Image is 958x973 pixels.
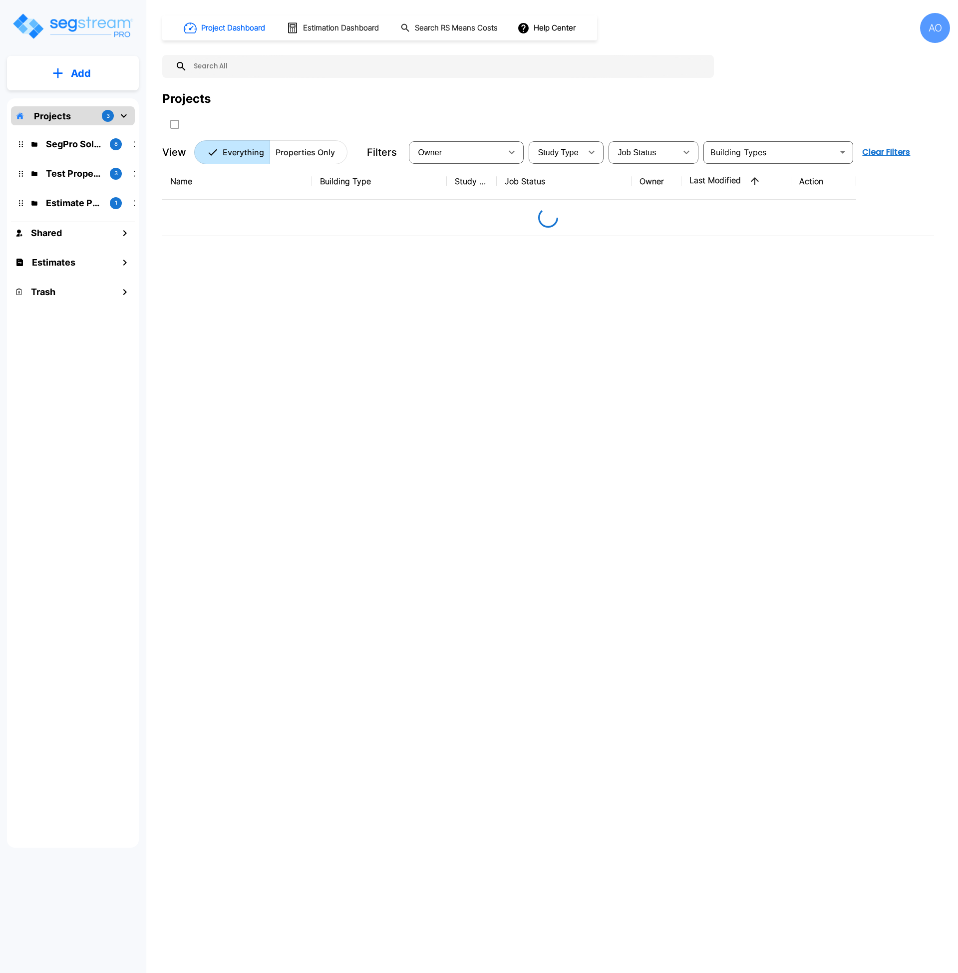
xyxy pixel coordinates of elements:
input: Building Types [706,145,834,159]
button: SelectAll [165,114,185,134]
button: Search RS Means Costs [396,18,503,38]
button: Add [7,59,139,88]
img: Logo [11,12,134,40]
h1: Trash [31,285,55,299]
th: Action [791,163,856,200]
th: Last Modified [681,163,791,200]
p: Estimate Property [46,196,102,210]
h1: Shared [31,226,62,240]
h1: Search RS Means Costs [415,22,498,34]
th: Owner [632,163,681,200]
button: Estimation Dashboard [283,17,384,38]
div: Projects [162,90,211,108]
p: 3 [106,112,110,120]
div: Select [611,138,676,166]
h1: Project Dashboard [201,22,265,34]
h1: Estimation Dashboard [303,22,379,34]
p: 1 [115,199,117,207]
p: View [162,145,186,160]
p: Projects [34,109,71,123]
button: Clear Filters [858,142,914,162]
div: Select [411,138,502,166]
p: Properties Only [276,146,335,158]
button: Project Dashboard [180,17,271,39]
span: Owner [418,148,442,157]
h1: Estimates [32,256,75,269]
button: Open [836,145,850,159]
th: Name [162,163,312,200]
button: Everything [194,140,270,164]
div: Select [531,138,582,166]
input: Search All [187,55,709,78]
p: 8 [114,140,118,148]
th: Job Status [497,163,632,200]
button: Help Center [515,18,580,37]
p: Filters [367,145,397,160]
p: Test Property Folder [46,167,102,180]
span: Job Status [618,148,656,157]
th: Building Type [312,163,447,200]
p: SegPro Solutions CSS [46,137,102,151]
p: Add [71,66,91,81]
div: Platform [194,140,347,164]
p: Everything [223,146,264,158]
th: Study Type [447,163,497,200]
p: 3 [114,169,118,178]
div: AO [920,13,950,43]
button: Properties Only [270,140,347,164]
span: Study Type [538,148,578,157]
